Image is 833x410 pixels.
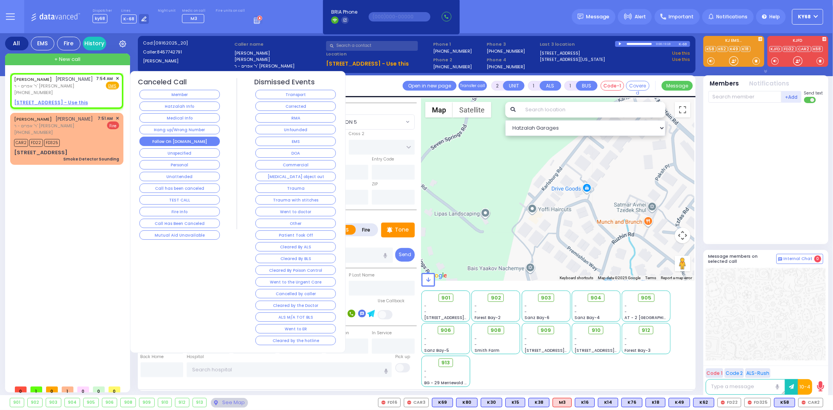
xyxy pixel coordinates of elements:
button: Trauma with stitches [255,195,336,205]
label: Medic on call [182,9,207,13]
span: 901 [441,294,450,302]
span: 902 [491,294,501,302]
span: - [425,342,427,348]
span: - [625,336,627,342]
div: 0:00 [656,39,663,48]
button: Personal [139,160,220,169]
span: 904 [590,294,601,302]
span: K-68 [121,14,137,23]
div: 901 [10,398,24,407]
a: CAR2 [797,46,811,52]
span: Important [669,13,694,20]
button: Covered [626,81,649,91]
button: Unattended [139,172,220,181]
span: ✕ [116,75,119,82]
label: KJFD [767,39,828,44]
div: 0:19 [664,39,671,48]
div: K18 [646,398,665,407]
label: Last 3 location [540,41,615,48]
div: K76 [621,398,642,407]
button: ALS [540,81,561,91]
button: EMS [255,137,336,146]
span: 8457742791 [157,49,182,55]
label: Entry Code [372,156,394,162]
button: [MEDICAL_DATA] object out [255,172,336,181]
div: 906 [102,398,117,407]
span: FD325 [44,139,60,147]
span: - [574,303,577,309]
span: Phone 1 [433,41,484,48]
img: message.svg [578,14,583,20]
label: ZIP [372,181,378,187]
button: Send [395,248,415,262]
h4: Dismissed Events [254,78,315,86]
label: [PHONE_NUMBER] [433,48,472,54]
button: Cleared By BLS [255,254,336,263]
label: Back Home [141,354,164,360]
span: 910 [592,326,601,334]
a: K49 [729,46,740,52]
button: Member [139,90,220,99]
button: Trauma [255,184,336,193]
span: BRIA Phone [331,9,357,16]
button: Cleared by the Doctor [255,301,336,310]
button: BUS [576,81,598,91]
span: Fire [107,121,119,129]
label: [PERSON_NAME] [234,50,323,57]
button: Map camera controls [675,228,690,243]
span: - [425,309,427,315]
button: Cleared By Poison Control [255,266,336,275]
a: K58 [705,46,716,52]
span: - [474,342,477,348]
div: BLS [598,398,618,407]
span: - [625,309,627,315]
button: 10-4 [798,379,812,395]
button: Code-1 [601,81,624,91]
a: K18 [741,46,751,52]
label: ר' אפרים - ר' [PERSON_NAME] [234,63,323,70]
span: Forest Bay-2 [474,315,501,321]
span: Send text [804,90,823,96]
div: FD22 [717,398,741,407]
img: red-radio-icon.svg [721,401,725,405]
span: - [574,342,577,348]
span: - [625,303,627,309]
a: History [83,37,106,50]
div: Smoke Detector Sounding [63,156,119,162]
img: red-radio-icon.svg [802,401,806,405]
span: 0 [15,387,27,392]
label: Pick up [395,354,410,360]
u: [STREET_ADDRESS] - Use this [14,99,88,106]
span: [PERSON_NAME] [56,76,93,82]
span: 905 [641,294,651,302]
span: + New call [54,55,80,63]
span: ✕ [116,115,119,122]
span: Sanz Bay-5 [425,348,449,353]
div: See map [211,398,248,408]
button: Toggle fullscreen view [675,102,690,118]
div: BLS [432,398,453,407]
button: Went to ER [255,324,336,333]
span: 1 [30,387,42,392]
span: - [425,336,427,342]
span: - [625,342,627,348]
input: Search member [708,91,781,103]
span: - [524,336,527,342]
span: 909 [541,326,551,334]
span: 0 [814,255,821,262]
div: K14 [598,398,618,407]
span: 912 [642,326,651,334]
a: Use this [672,50,690,57]
button: Went to doctor [255,207,336,216]
button: Commercial [255,160,336,169]
span: 908 [491,326,501,334]
button: DOA [255,148,336,158]
div: BLS [669,398,690,407]
input: (000)000-00000 [369,12,430,21]
div: 903 [46,398,61,407]
button: ALS-Rush [745,368,771,378]
label: In Service [372,330,392,336]
span: Smith Farm [474,348,499,353]
div: EMS [31,37,54,50]
a: K62 [717,46,728,52]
